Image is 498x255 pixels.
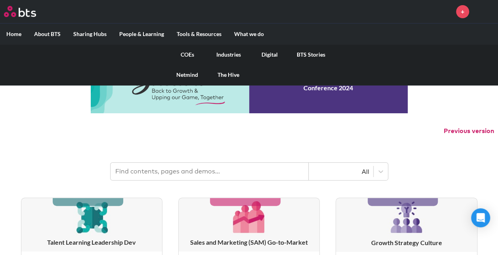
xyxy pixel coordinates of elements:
[21,238,162,247] h3: Talent Learning Leadership Dev
[313,167,369,176] div: All
[475,2,494,21] a: Profile
[387,198,425,236] img: [object Object]
[444,127,494,135] button: Previous version
[179,238,319,247] h3: Sales and Marketing (SAM) Go-to-Market
[4,6,36,17] img: BTS Logo
[28,24,67,44] label: About BTS
[456,5,469,18] a: +
[475,2,494,21] img: Josh Yonker
[113,24,170,44] label: People & Learning
[4,6,51,17] a: Go home
[228,24,270,44] label: What we do
[336,238,477,247] h3: Growth Strategy Culture
[73,198,111,236] img: [object Object]
[170,24,228,44] label: Tools & Resources
[230,198,268,236] img: [object Object]
[67,24,113,44] label: Sharing Hubs
[111,163,309,180] input: Find contents, pages and demos...
[471,208,490,227] div: Open Intercom Messenger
